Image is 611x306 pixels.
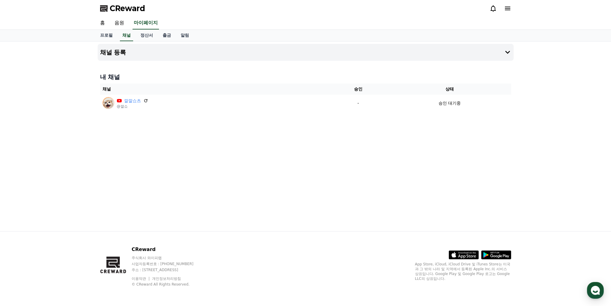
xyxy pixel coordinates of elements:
th: 상태 [388,84,511,95]
a: 깔깔쇼츠 [124,98,141,104]
h4: 내 채널 [100,73,511,81]
h4: 채널 등록 [100,49,126,56]
img: 깔깔쇼츠 [102,97,115,109]
a: CReward [100,4,145,13]
a: 음원 [110,17,129,29]
a: 알림 [176,30,194,41]
span: CReward [110,4,145,13]
p: CReward [132,246,205,253]
a: 프로필 [95,30,118,41]
button: 채널 등록 [98,44,514,61]
a: 홈 [95,17,110,29]
p: - [331,100,386,106]
p: 승인 대기중 [438,100,461,106]
a: 정산서 [136,30,158,41]
p: 사업자등록번호 : [PHONE_NUMBER] [132,262,205,266]
a: 이용약관 [132,277,151,281]
p: App Store, iCloud, iCloud Drive 및 iTunes Store는 미국과 그 밖의 나라 및 지역에서 등록된 Apple Inc.의 서비스 상표입니다. Goo... [415,262,511,281]
th: 채널 [100,84,328,95]
p: @깔쇼 [117,104,148,109]
a: 출금 [158,30,176,41]
a: 마이페이지 [133,17,159,29]
p: © CReward All Rights Reserved. [132,282,205,287]
p: 주식회사 와이피랩 [132,256,205,260]
a: 채널 [120,30,133,41]
th: 승인 [328,84,388,95]
a: 개인정보처리방침 [152,277,181,281]
p: 주소 : [STREET_ADDRESS] [132,268,205,272]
